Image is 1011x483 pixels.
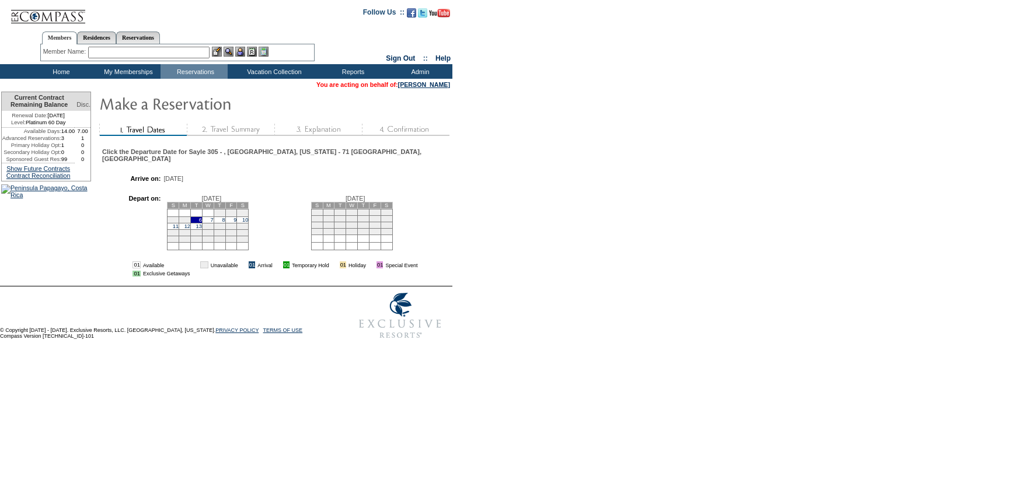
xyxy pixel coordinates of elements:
td: 18 [346,222,358,228]
td: 01 [340,261,346,268]
td: 01 [283,261,290,268]
td: 4 [346,209,358,215]
td: 28 [381,228,392,235]
a: [PERSON_NAME] [398,81,450,88]
td: Arrive on: [108,175,161,182]
td: 30 [225,236,237,242]
td: Admin [385,64,452,79]
a: Subscribe to our YouTube Channel [429,12,450,19]
td: Reservations [161,64,228,79]
td: 27 [369,228,381,235]
a: Reservations [116,32,160,44]
td: W [202,202,214,208]
img: Peninsula Papagayo, Costa Rica [1,184,91,198]
td: Available [143,261,190,268]
span: Disc. [76,101,90,108]
td: 3 [334,209,346,215]
td: 16 [225,223,237,229]
td: F [225,202,237,208]
img: View [224,47,233,57]
td: 01 [133,271,140,276]
img: Exclusive Resorts [348,286,452,345]
td: Vacation Collection [228,64,318,79]
td: 13 [369,215,381,222]
a: 8 [222,217,225,223]
td: 01 [376,261,383,268]
td: 14 [381,215,392,222]
img: step1_state2.gif [99,124,187,136]
td: Depart on: [108,195,161,253]
td: Exclusive Getaways [143,271,190,276]
span: [DATE] [202,195,222,202]
a: Members [42,32,78,44]
td: S [168,202,179,208]
td: S [381,202,392,208]
span: You are acting on behalf of: [316,81,450,88]
td: T [191,202,203,208]
td: F [369,202,381,208]
td: 15 [214,223,225,229]
td: 7 [381,209,392,215]
td: 2 [225,209,237,216]
td: 17 [237,223,249,229]
td: S [311,202,323,208]
img: i.gif [332,262,337,268]
a: TERMS OF USE [263,327,303,333]
img: Impersonate [235,47,245,57]
a: Contract Reconciliation [6,172,71,179]
td: 01 [133,261,140,268]
div: Member Name: [43,47,88,57]
img: i.gif [192,262,198,268]
td: 5 [179,216,191,223]
a: 7 [211,217,214,223]
td: 14 [202,223,214,229]
td: 1 [214,209,225,216]
img: step2_state1.gif [187,124,274,136]
a: Help [435,54,451,62]
td: Secondary Holiday Opt: [2,149,61,156]
td: T [334,202,346,208]
a: PRIVACY POLICY [215,327,259,333]
td: 21 [202,229,214,236]
td: 1 [311,209,323,215]
td: 5 [358,209,369,215]
span: [DATE] [346,195,365,202]
img: Become our fan on Facebook [407,8,416,17]
span: :: [423,54,428,62]
td: Arrival [257,261,273,268]
td: 24 [334,228,346,235]
td: 99 [61,156,75,163]
td: Available Days: [2,128,61,135]
td: 3 [61,135,75,142]
td: 24 [237,229,249,236]
td: 2 [323,209,334,215]
td: 22 [311,228,323,235]
td: 31 [237,236,249,242]
td: M [323,202,334,208]
td: 9 [323,215,334,222]
td: Current Contract Remaining Balance [2,92,75,111]
a: 13 [196,223,202,229]
a: 10 [242,217,248,223]
td: S [237,202,249,208]
img: b_edit.gif [212,47,222,57]
td: 17 [334,222,346,228]
div: Click the Departure Date for Sayle 305 - , [GEOGRAPHIC_DATA], [US_STATE] - 71 [GEOGRAPHIC_DATA], ... [102,148,448,162]
td: 26 [179,236,191,242]
a: Sign Out [386,54,415,62]
a: 11 [173,223,179,229]
td: Reports [318,64,385,79]
td: Primary Holiday Opt: [2,142,61,149]
a: Show Future Contracts [6,165,70,172]
td: 23 [323,228,334,235]
td: 1 [75,135,90,142]
td: [DATE] [2,111,75,119]
td: 15 [311,222,323,228]
td: T [358,202,369,208]
img: step3_state1.gif [274,124,362,136]
td: W [346,202,358,208]
td: 16 [323,222,334,228]
td: 19 [179,229,191,236]
td: 22 [214,229,225,236]
img: b_calculator.gif [259,47,269,57]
